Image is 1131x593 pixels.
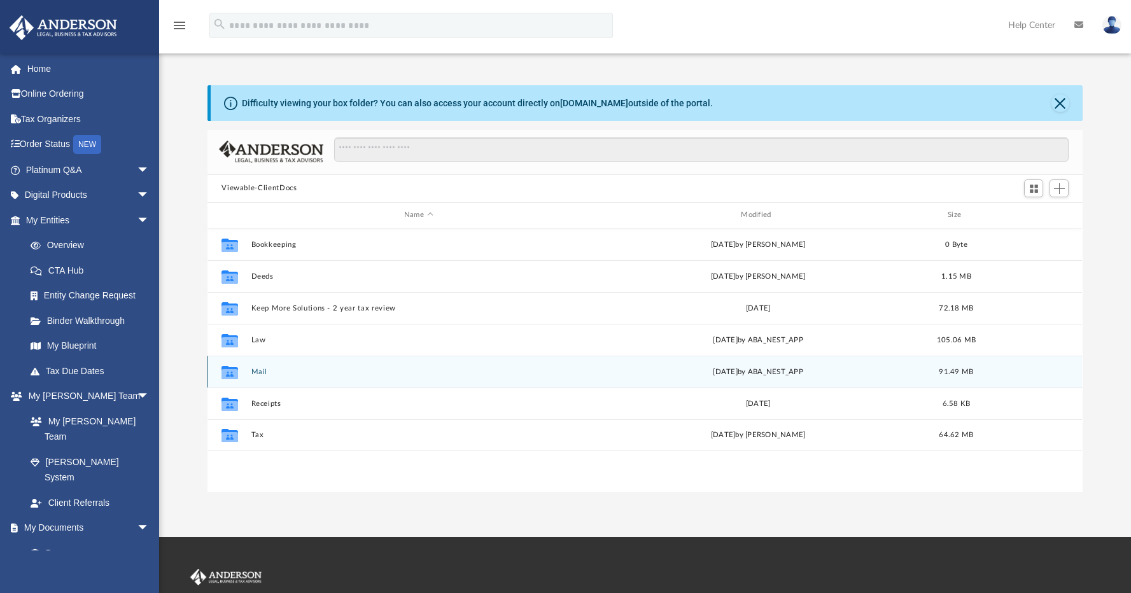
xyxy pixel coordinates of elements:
[18,408,156,449] a: My [PERSON_NAME] Team
[251,400,586,408] button: Receipts
[943,400,971,407] span: 6.58 KB
[946,241,968,248] span: 0 Byte
[939,304,974,311] span: 72.18 MB
[9,515,162,541] a: My Documentsarrow_drop_down
[334,137,1069,162] input: Search files and folders
[137,515,162,541] span: arrow_drop_down
[172,18,187,33] i: menu
[251,431,586,439] button: Tax
[591,334,925,345] div: [DATE] by ABA_NEST_APP
[6,15,121,40] img: Anderson Advisors Platinum Portal
[988,209,1077,221] div: id
[9,384,162,409] a: My [PERSON_NAME] Teamarrow_drop_down
[9,56,169,81] a: Home
[941,272,971,279] span: 1.15 MB
[73,135,101,154] div: NEW
[18,308,169,333] a: Binder Walkthrough
[937,336,976,343] span: 105.06 MB
[251,304,586,312] button: Keep More Solutions - 2 year tax review
[18,490,162,515] a: Client Referrals
[251,241,586,249] button: Bookkeeping
[207,228,1082,492] div: grid
[18,540,156,566] a: Box
[9,183,169,208] a: Digital Productsarrow_drop_down
[591,209,925,221] div: Modified
[9,106,169,132] a: Tax Organizers
[18,233,169,258] a: Overview
[251,209,586,221] div: Name
[9,81,169,107] a: Online Ordering
[18,358,169,384] a: Tax Due Dates
[18,283,169,309] a: Entity Change Request
[213,209,245,221] div: id
[591,270,925,282] div: [DATE] by [PERSON_NAME]
[591,239,925,250] div: [DATE] by [PERSON_NAME]
[9,132,169,158] a: Order StatusNEW
[213,17,227,31] i: search
[939,431,974,438] span: 64.62 MB
[251,336,586,344] button: Law
[560,98,628,108] a: [DOMAIN_NAME]
[18,258,169,283] a: CTA Hub
[137,157,162,183] span: arrow_drop_down
[591,302,925,314] div: [DATE]
[242,97,713,110] div: Difficulty viewing your box folder? You can also access your account directly on outside of the p...
[137,384,162,410] span: arrow_drop_down
[591,429,925,441] div: [DATE] by [PERSON_NAME]
[9,207,169,233] a: My Entitiesarrow_drop_down
[251,272,586,281] button: Deeds
[9,157,169,183] a: Platinum Q&Aarrow_drop_down
[1050,179,1069,197] button: Add
[939,368,974,375] span: 91.49 MB
[1102,16,1121,34] img: User Pic
[251,368,586,376] button: Mail
[1024,179,1043,197] button: Switch to Grid View
[137,183,162,209] span: arrow_drop_down
[18,449,162,490] a: [PERSON_NAME] System
[172,24,187,33] a: menu
[221,183,297,194] button: Viewable-ClientDocs
[18,333,162,359] a: My Blueprint
[591,398,925,409] div: [DATE]
[137,207,162,234] span: arrow_drop_down
[1051,94,1069,112] button: Close
[591,366,925,377] div: [DATE] by ABA_NEST_APP
[931,209,982,221] div: Size
[188,569,264,585] img: Anderson Advisors Platinum Portal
